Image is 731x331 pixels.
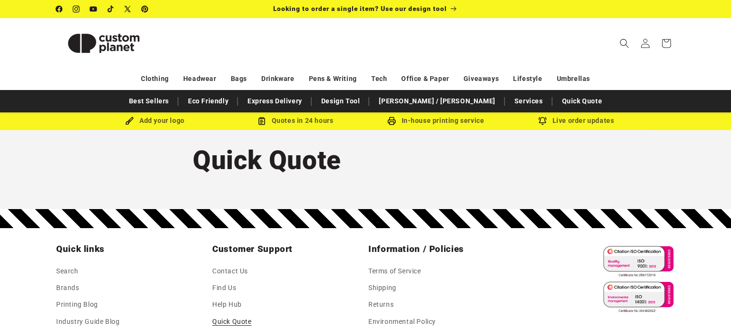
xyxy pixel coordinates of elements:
span: Looking to order a single item? Use our design tool [273,5,447,12]
a: Best Sellers [124,93,174,110]
img: Order Updates Icon [257,117,266,125]
a: Industry Guide Blog [56,313,119,330]
a: Office & Paper [401,70,449,87]
img: ISO 9001 Certified [599,243,675,279]
img: Order updates [538,117,547,125]
a: Find Us [212,280,236,296]
img: Brush Icon [125,117,134,125]
a: Headwear [183,70,217,87]
a: Lifestyle [513,70,542,87]
a: Returns [368,296,394,313]
a: Drinkware [261,70,294,87]
a: Brands [56,280,79,296]
a: Help Hub [212,296,242,313]
div: Live order updates [506,115,646,127]
a: Bags [231,70,247,87]
a: Tech [371,70,387,87]
a: Contact Us [212,265,248,280]
a: Eco Friendly [183,93,233,110]
summary: Search [614,33,635,54]
a: Printing Blog [56,296,98,313]
h2: Customer Support [212,243,363,255]
a: Express Delivery [243,93,307,110]
a: Environmental Policy [368,313,436,330]
a: Pens & Writing [309,70,357,87]
img: Custom Planet [56,22,151,65]
a: Terms of Service [368,265,421,280]
a: Custom Planet [53,18,155,68]
h2: Information / Policies [368,243,519,255]
a: Quick Quote [557,93,607,110]
div: Quotes in 24 hours [225,115,365,127]
a: Services [510,93,548,110]
img: ISO 14001 Certified [599,279,675,315]
a: Search [56,265,79,280]
div: Add your logo [85,115,225,127]
h2: Quick links [56,243,207,255]
a: Quick Quote [212,313,252,330]
a: Shipping [368,280,396,296]
div: In-house printing service [365,115,506,127]
a: Giveaways [464,70,499,87]
a: [PERSON_NAME] / [PERSON_NAME] [374,93,500,110]
img: In-house printing [387,117,396,125]
a: Umbrellas [557,70,590,87]
a: Clothing [141,70,169,87]
h1: Quick Quote [193,143,538,177]
a: Design Tool [316,93,365,110]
